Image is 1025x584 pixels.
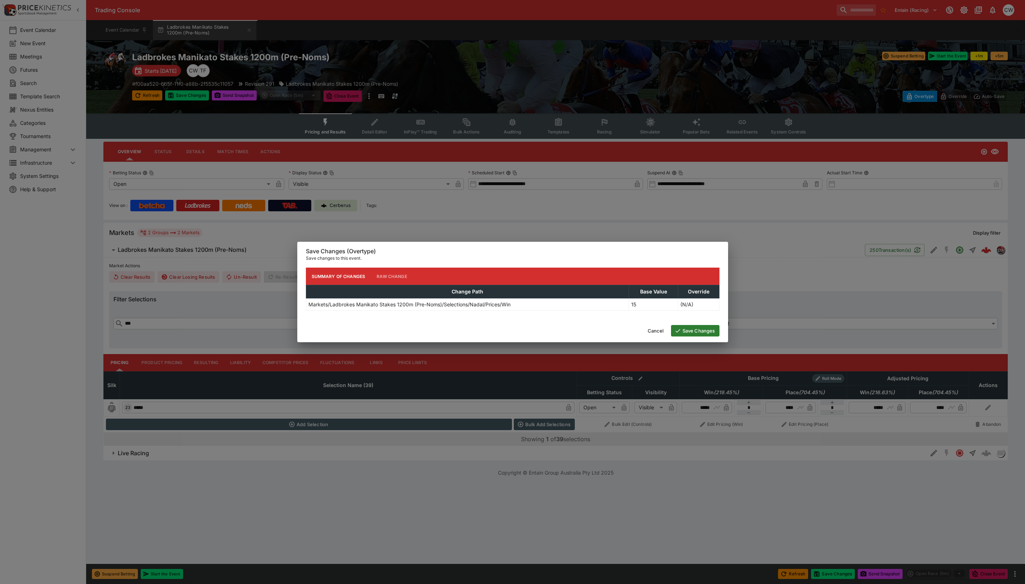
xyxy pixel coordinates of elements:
[306,248,719,255] h6: Save Changes (Overtype)
[306,268,371,285] button: Summary of Changes
[678,285,719,298] th: Override
[306,285,629,298] th: Change Path
[306,255,719,262] p: Save changes to this event.
[629,285,678,298] th: Base Value
[643,325,668,336] button: Cancel
[371,268,413,285] button: Raw Change
[308,301,511,308] p: Markets/Ladbrokes Manikato Stakes 1200m (Pre-Noms)/Selections/Nadal/Prices/Win
[678,298,719,311] td: (N/A)
[629,298,678,311] td: 15
[671,325,719,336] button: Save Changes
